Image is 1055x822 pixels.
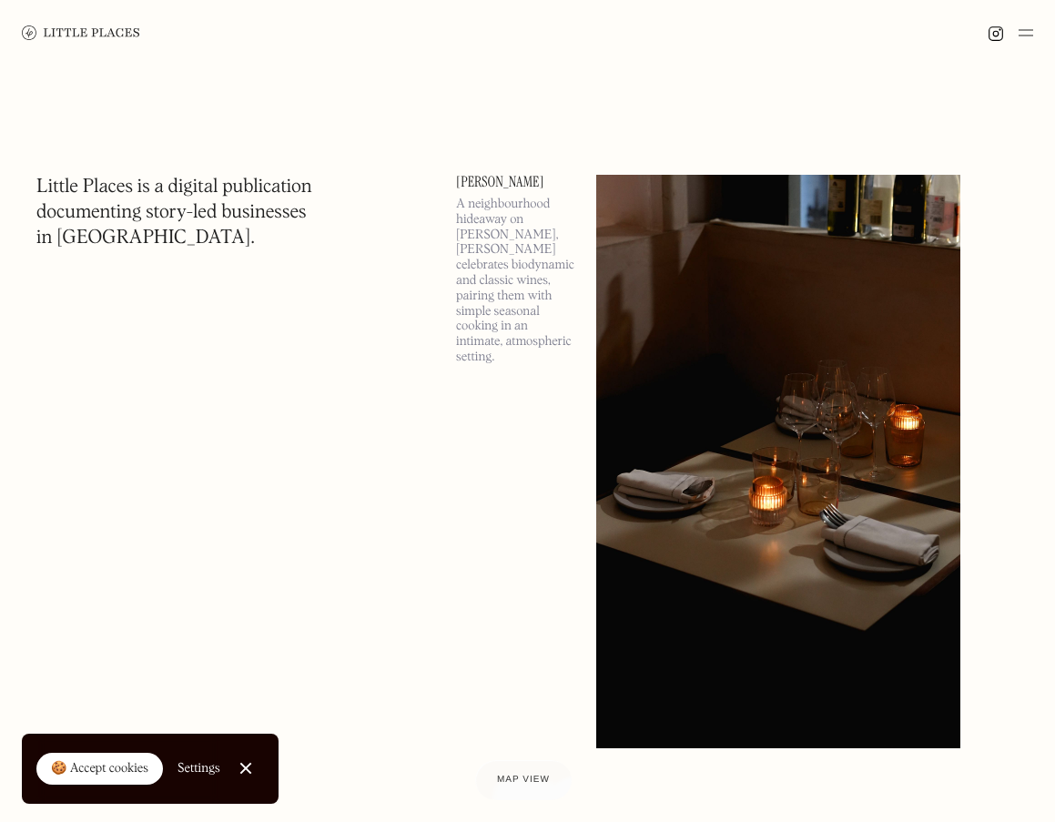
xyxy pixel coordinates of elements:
a: 🍪 Accept cookies [36,753,163,786]
div: Close Cookie Popup [245,768,246,769]
a: Settings [178,748,220,789]
div: 🍪 Accept cookies [51,760,148,778]
h1: Little Places is a digital publication documenting story-led businesses in [GEOGRAPHIC_DATA]. [36,175,312,251]
span: Map view [497,775,550,785]
a: Close Cookie Popup [228,750,264,786]
p: A neighbourhood hideaway on [PERSON_NAME], [PERSON_NAME] celebrates biodynamic and classic wines,... [456,197,574,365]
div: Settings [178,762,220,775]
a: [PERSON_NAME] [456,175,574,189]
img: Luna [596,175,960,748]
a: Map view [475,760,572,800]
